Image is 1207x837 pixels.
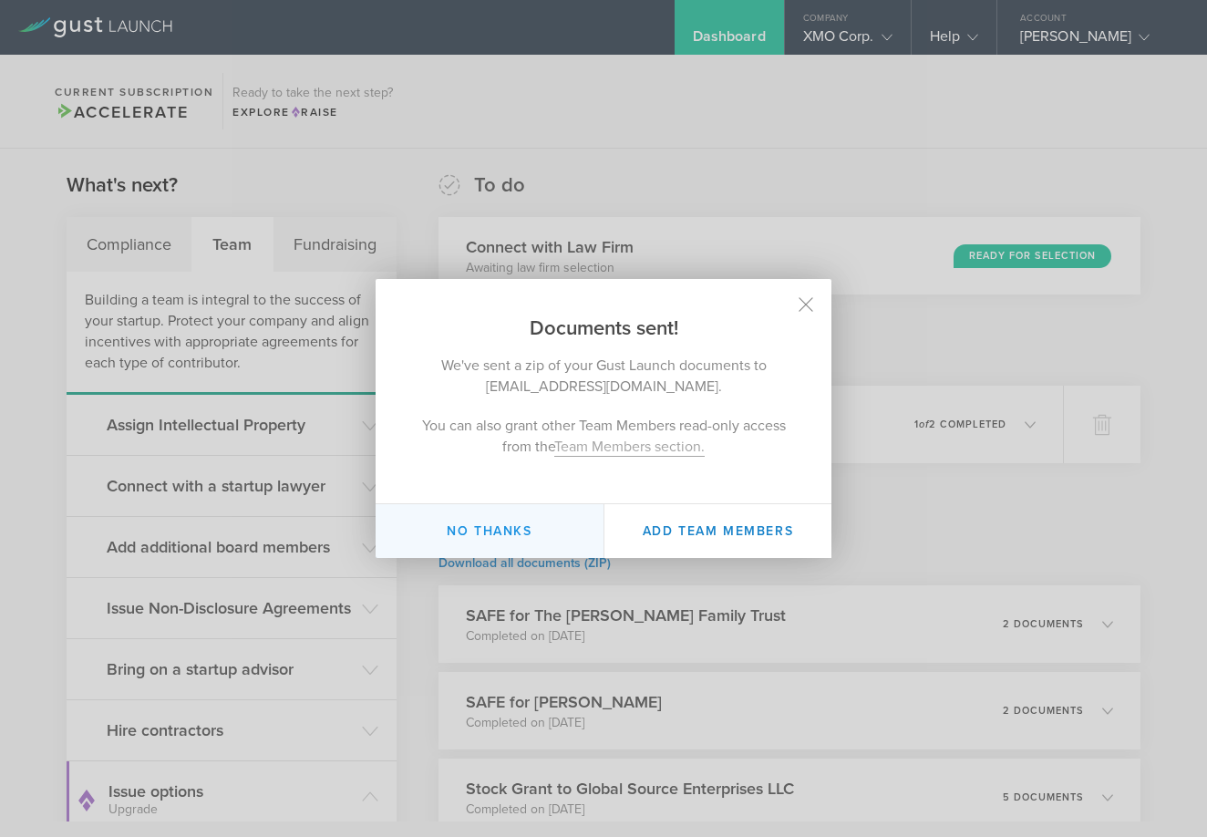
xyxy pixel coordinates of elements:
button: Add Team Members [603,504,831,558]
h2: Documents sent! [376,279,831,342]
p: You can also grant other Team Members read-only access from the [412,416,795,458]
iframe: Chat Widget [1116,749,1207,837]
button: No thanks [376,504,603,558]
a: Team Members section. [554,438,705,457]
p: We've sent a zip of your Gust Launch documents to [EMAIL_ADDRESS][DOMAIN_NAME]. [412,356,795,398]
